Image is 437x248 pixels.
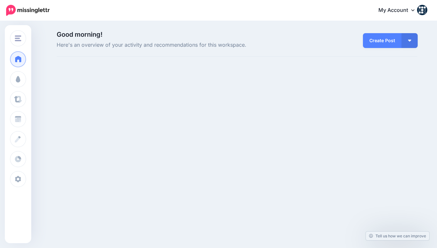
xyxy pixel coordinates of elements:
img: Missinglettr [6,5,50,16]
a: My Account [372,3,427,18]
a: Create Post [363,33,402,48]
span: Good morning! [57,31,102,38]
span: Here's an overview of your activity and recommendations for this workspace. [57,41,294,49]
a: Tell us how we can improve [366,232,429,240]
img: arrow-down-white.png [408,40,411,42]
img: menu.png [15,35,21,41]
